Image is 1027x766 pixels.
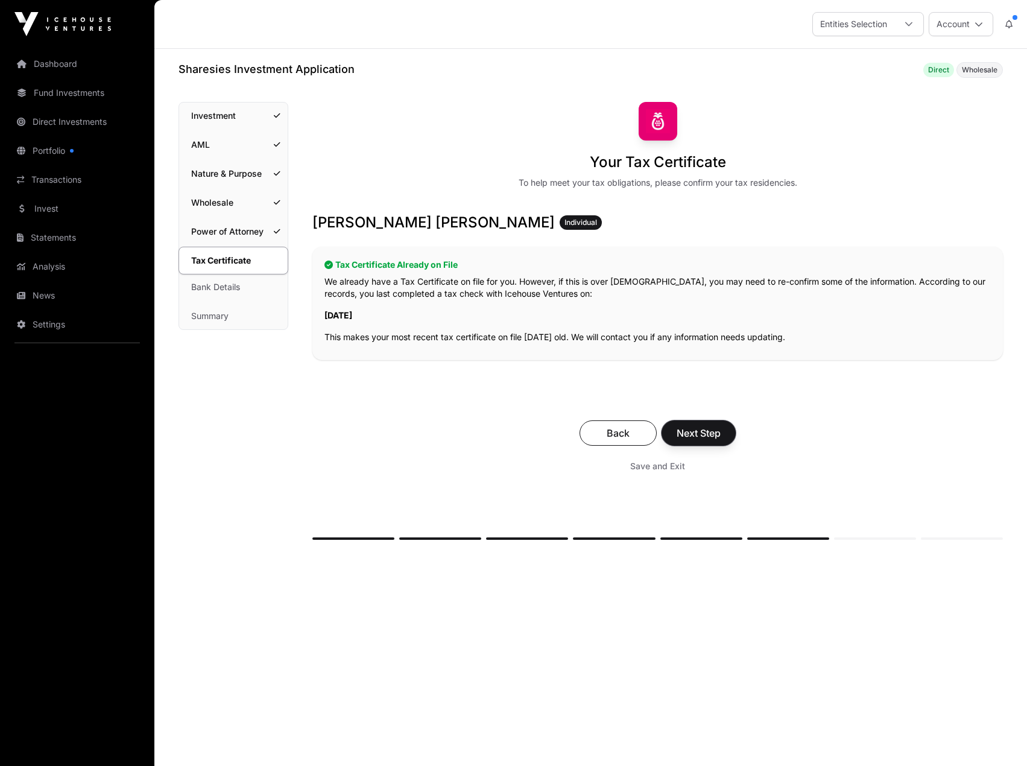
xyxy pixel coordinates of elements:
[813,13,894,36] div: Entities Selection
[324,259,991,271] h2: Tax Certificate Already on File
[962,65,997,75] span: Wholesale
[10,138,145,164] a: Portfolio
[179,61,355,78] h1: Sharesies Investment Application
[324,331,991,343] p: This makes your most recent tax certificate on file [DATE] old. We will contact you if any inform...
[179,131,288,158] a: AML
[324,309,991,321] p: [DATE]
[580,420,657,446] button: Back
[677,426,721,440] span: Next Step
[662,420,736,446] button: Next Step
[10,253,145,280] a: Analysis
[10,311,145,338] a: Settings
[10,166,145,193] a: Transactions
[179,274,288,300] a: Bank Details
[929,12,993,36] button: Account
[312,213,1003,232] h3: [PERSON_NAME] [PERSON_NAME]
[564,218,597,227] span: Individual
[179,160,288,187] a: Nature & Purpose
[179,247,288,274] a: Tax Certificate
[179,189,288,216] a: Wholesale
[14,12,111,36] img: Icehouse Ventures Logo
[967,708,1027,766] iframe: Chat Widget
[324,276,991,300] p: We already have a Tax Certificate on file for you. However, if this is over [DEMOGRAPHIC_DATA], y...
[10,109,145,135] a: Direct Investments
[10,282,145,309] a: News
[10,80,145,106] a: Fund Investments
[595,426,642,440] span: Back
[10,51,145,77] a: Dashboard
[10,195,145,222] a: Invest
[639,102,677,141] img: Sharesies
[519,177,797,189] div: To help meet your tax obligations, please confirm your tax residencies.
[928,65,949,75] span: Direct
[616,455,700,477] button: Save and Exit
[590,153,726,172] h1: Your Tax Certificate
[179,303,288,329] a: Summary
[630,460,685,472] span: Save and Exit
[10,224,145,251] a: Statements
[179,218,288,245] a: Power of Attorney
[179,103,288,129] a: Investment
